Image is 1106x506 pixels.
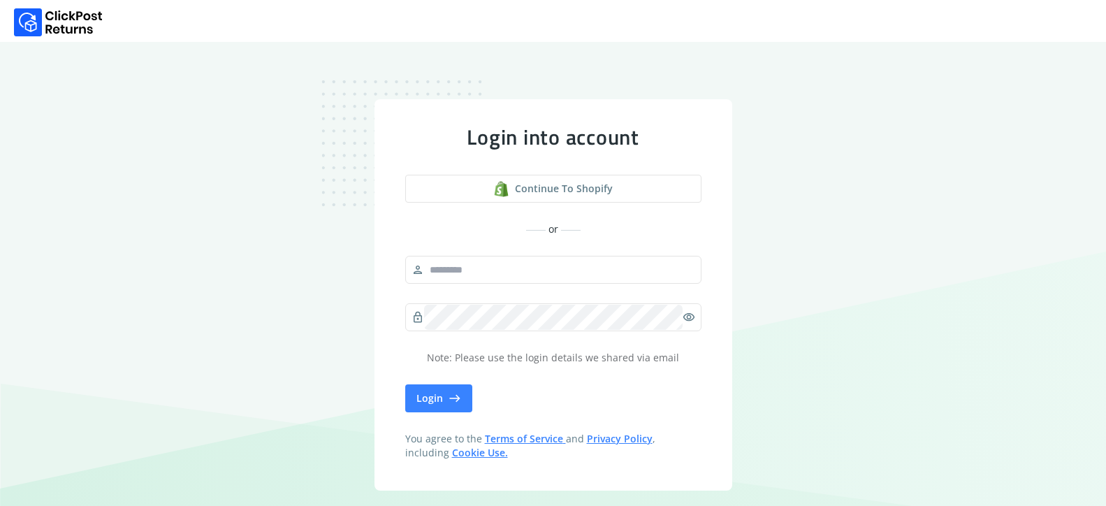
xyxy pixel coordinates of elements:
[405,384,472,412] button: Login east
[449,389,461,408] span: east
[485,432,566,445] a: Terms of Service
[587,432,653,445] a: Privacy Policy
[405,175,701,203] button: Continue to shopify
[405,351,701,365] p: Note: Please use the login details we shared via email
[14,8,103,36] img: Logo
[515,182,613,196] span: Continue to shopify
[405,124,701,150] div: Login into account
[405,432,701,460] span: You agree to the and , including
[405,222,701,236] div: or
[493,181,509,197] img: shopify logo
[405,175,701,203] a: shopify logoContinue to shopify
[452,446,508,459] a: Cookie Use.
[683,308,695,327] span: visibility
[412,308,424,327] span: lock
[412,260,424,280] span: person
